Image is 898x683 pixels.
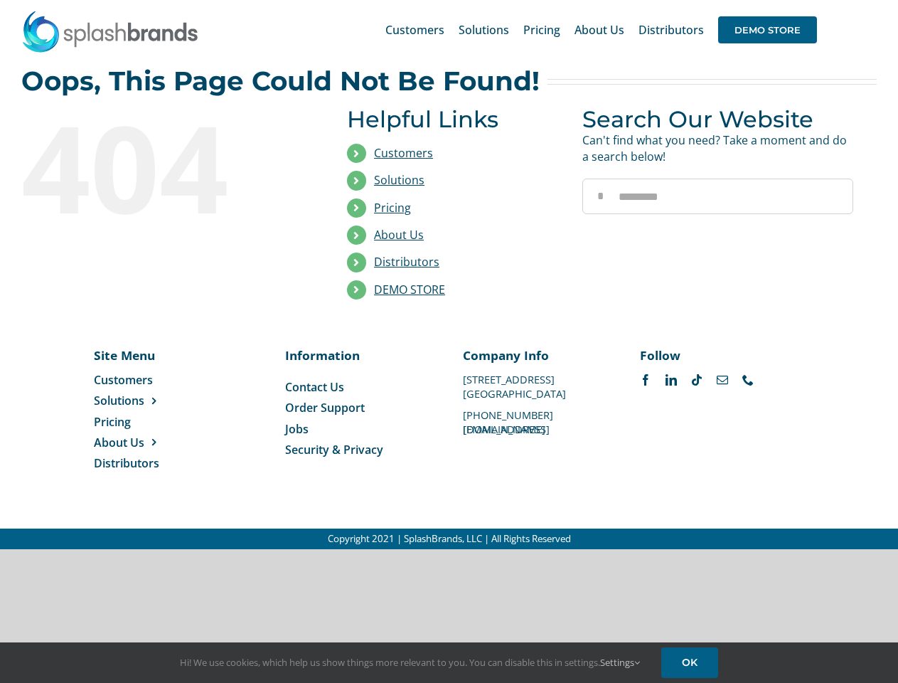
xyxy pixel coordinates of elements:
[94,414,131,430] span: Pricing
[285,442,383,457] span: Security & Privacy
[94,346,190,364] p: Site Menu
[285,400,365,415] span: Order Support
[523,7,560,53] a: Pricing
[285,379,435,395] a: Contact Us
[285,346,435,364] p: Information
[459,24,509,36] span: Solutions
[718,7,817,53] a: DEMO STORE
[374,227,424,243] a: About Us
[180,656,640,669] span: Hi! We use cookies, which help us show things more relevant to you. You can disable this in setti...
[600,656,640,669] a: Settings
[385,7,444,53] a: Customers
[347,106,561,132] h3: Helpful Links
[285,379,344,395] span: Contact Us
[661,647,718,678] a: OK
[718,16,817,43] span: DEMO STORE
[21,106,292,227] div: 404
[717,374,728,386] a: mail
[385,24,444,36] span: Customers
[742,374,754,386] a: phone
[285,400,435,415] a: Order Support
[94,393,190,408] a: Solutions
[640,346,790,364] p: Follow
[94,372,153,388] span: Customers
[385,7,817,53] nav: Main Menu
[463,346,613,364] p: Company Info
[374,282,445,297] a: DEMO STORE
[285,379,435,458] nav: Menu
[94,372,190,388] a: Customers
[374,200,411,216] a: Pricing
[374,172,424,188] a: Solutions
[94,455,159,471] span: Distributors
[666,374,677,386] a: linkedin
[582,132,853,164] p: Can't find what you need? Take a moment and do a search below!
[691,374,702,386] a: tiktok
[21,10,199,53] img: SplashBrands.com Logo
[638,7,704,53] a: Distributors
[94,414,190,430] a: Pricing
[574,24,624,36] span: About Us
[638,24,704,36] span: Distributors
[523,24,560,36] span: Pricing
[285,421,309,437] span: Jobs
[285,421,435,437] a: Jobs
[582,106,853,132] h3: Search Our Website
[94,455,190,471] a: Distributors
[374,145,433,161] a: Customers
[640,374,651,386] a: facebook
[94,393,144,408] span: Solutions
[582,179,618,214] input: Search
[285,442,435,457] a: Security & Privacy
[94,372,190,472] nav: Menu
[94,435,144,450] span: About Us
[582,179,853,214] input: Search...
[374,254,439,270] a: Distributors
[21,67,540,95] h2: Oops, This Page Could Not Be Found!
[94,435,190,450] a: About Us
